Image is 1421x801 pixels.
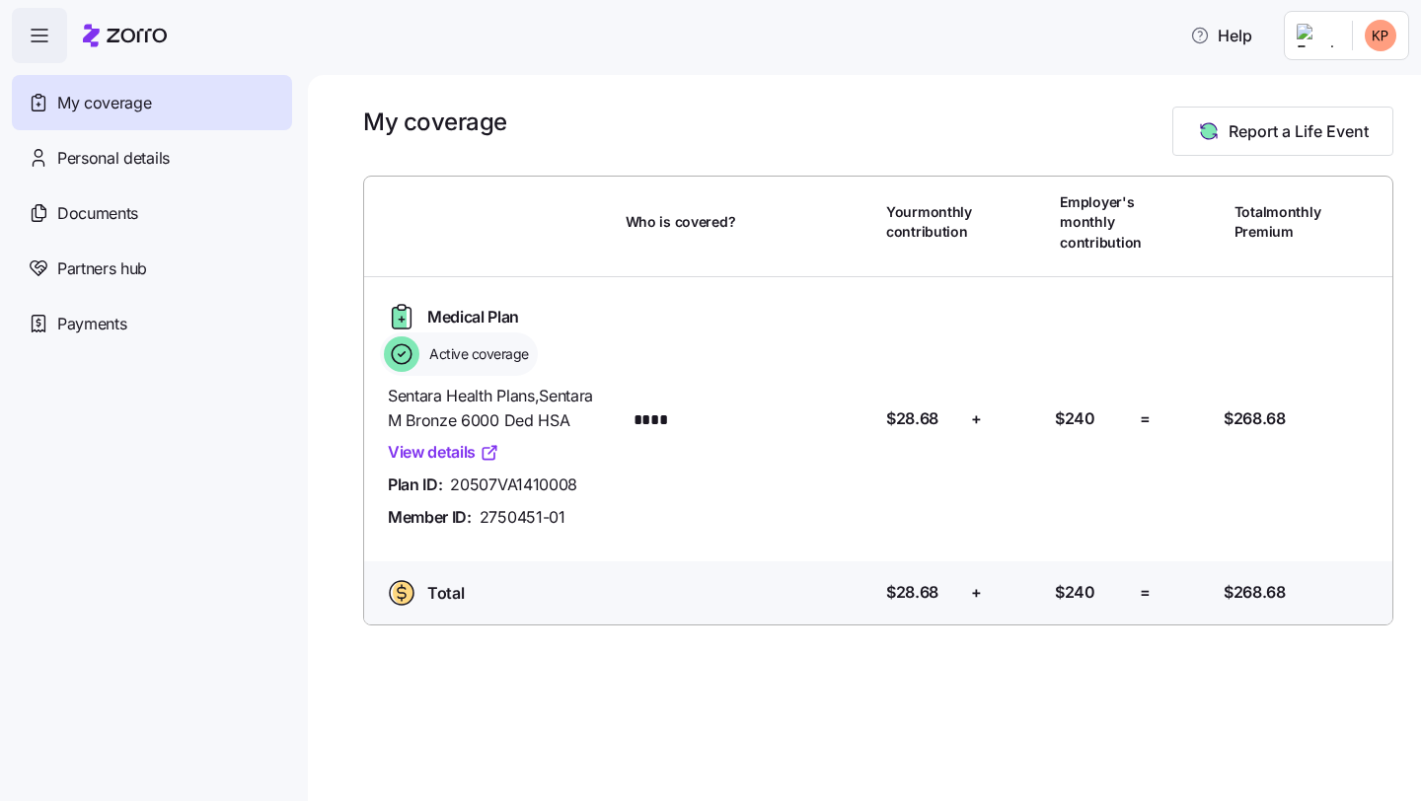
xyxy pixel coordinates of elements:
a: View details [388,440,499,465]
span: $28.68 [886,406,938,431]
button: Report a Life Event [1172,107,1393,156]
span: Documents [57,201,138,226]
span: Help [1190,24,1252,47]
span: Total [427,581,464,606]
span: + [971,580,982,605]
span: Employer's monthly contribution [1060,192,1142,253]
img: Employer logo [1297,24,1336,47]
span: = [1140,406,1151,431]
a: Documents [12,185,292,241]
span: Payments [57,312,126,336]
span: 2750451-01 [480,505,565,530]
span: Plan ID: [388,473,442,497]
span: Partners hub [57,256,147,281]
span: 20507VA1410008 [450,473,577,497]
span: = [1140,580,1151,605]
a: My coverage [12,75,292,130]
span: Who is covered? [626,212,736,232]
span: $240 [1055,580,1095,605]
span: My coverage [57,91,151,115]
img: 938e7ff91c670c3da739112f59b30331 [1365,20,1396,51]
span: $268.68 [1224,406,1286,431]
span: Your monthly contribution [886,202,972,243]
span: + [971,406,982,431]
button: Help [1174,16,1268,55]
span: $240 [1055,406,1095,431]
span: Personal details [57,146,170,171]
a: Personal details [12,130,292,185]
span: Medical Plan [427,305,519,329]
a: Partners hub [12,241,292,296]
span: Active coverage [423,344,529,364]
span: $28.68 [886,580,938,605]
span: Total monthly Premium [1234,202,1321,243]
span: $268.68 [1224,580,1286,605]
span: Report a Life Event [1229,119,1369,143]
span: Member ID: [388,505,472,530]
h1: My coverage [363,107,507,137]
a: Payments [12,296,292,351]
span: Sentara Health Plans , Sentara M Bronze 6000 Ded HSA [388,384,610,433]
